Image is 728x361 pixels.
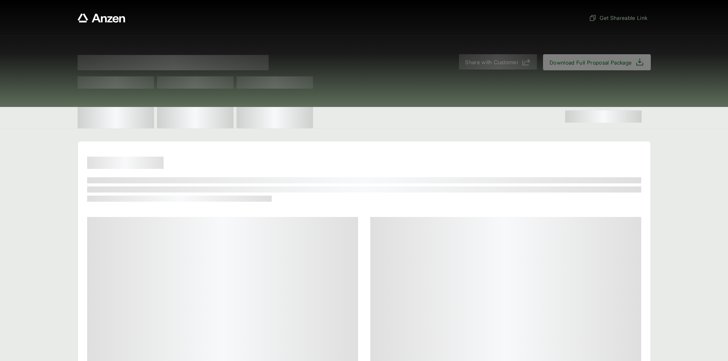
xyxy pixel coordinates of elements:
[78,76,154,89] span: Test
[589,14,647,22] span: Get Shareable Link
[78,55,269,70] span: Proposal for
[237,76,313,89] span: Test
[78,13,125,23] a: Anzen website
[157,76,233,89] span: Test
[586,11,650,25] button: Get Shareable Link
[465,58,519,66] span: Share with Customer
